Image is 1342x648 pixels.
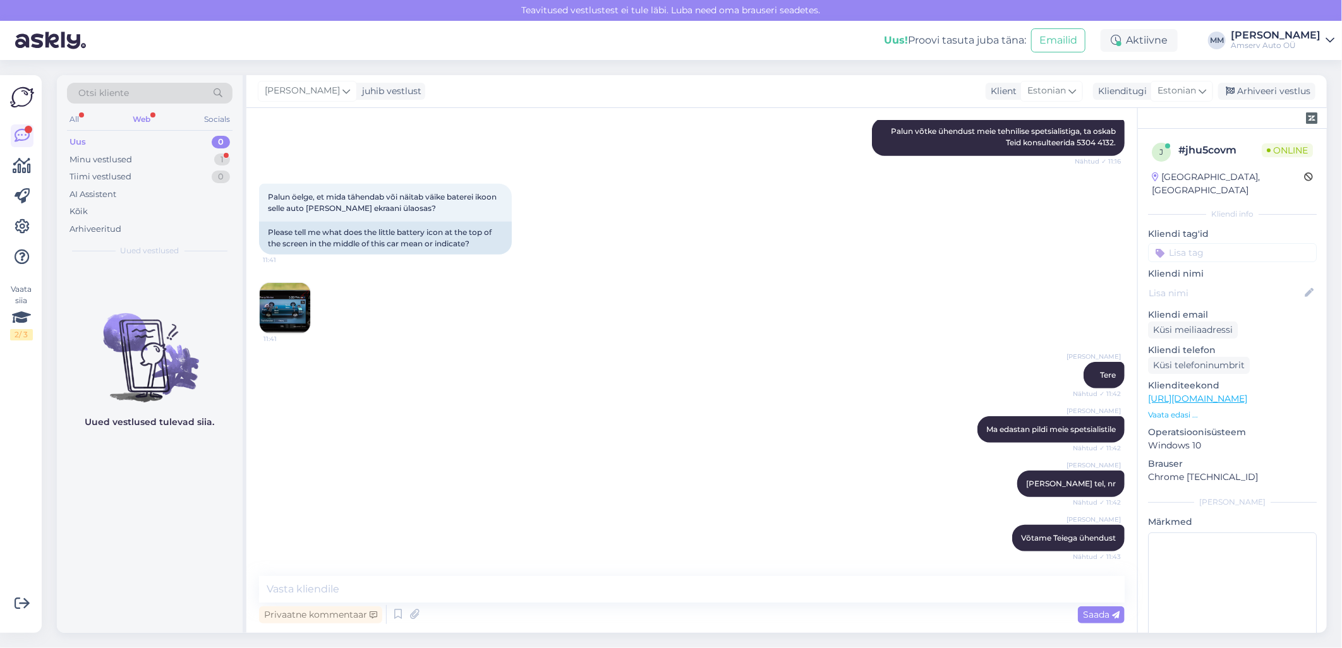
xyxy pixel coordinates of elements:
[1148,496,1317,508] div: [PERSON_NAME]
[1148,308,1317,321] p: Kliendi email
[70,153,132,166] div: Minu vestlused
[357,85,421,98] div: juhib vestlust
[1067,406,1121,416] span: [PERSON_NAME]
[1073,443,1121,453] span: Nähtud ✓ 11:42
[1152,171,1304,197] div: [GEOGRAPHIC_DATA], [GEOGRAPHIC_DATA]
[1231,30,1334,51] a: [PERSON_NAME]Amserv Auto OÜ
[10,329,33,340] div: 2 / 3
[70,205,88,218] div: Kõik
[1148,321,1238,339] div: Küsi meiliaadressi
[1067,460,1121,470] span: [PERSON_NAME]
[57,291,243,404] img: No chats
[1148,471,1317,484] p: Chrome [TECHNICAL_ID]
[67,111,82,128] div: All
[70,171,131,183] div: Tiimi vestlused
[1067,352,1121,361] span: [PERSON_NAME]
[1178,143,1262,158] div: # jhu5covm
[214,153,230,166] div: 1
[1101,29,1178,52] div: Aktiivne
[1148,393,1247,404] a: [URL][DOMAIN_NAME]
[884,34,908,46] b: Uus!
[1031,28,1085,52] button: Emailid
[259,222,512,255] div: Please tell me what does the little battery icon at the top of the screen in the middle of this c...
[1027,84,1066,98] span: Estonian
[85,416,215,429] p: Uued vestlused tulevad siia.
[1148,227,1317,241] p: Kliendi tag'id
[1149,286,1302,300] input: Lisa nimi
[1021,533,1116,543] span: Võtame Teiega ühendust
[1148,426,1317,439] p: Operatsioonisüsteem
[1231,40,1321,51] div: Amserv Auto OÜ
[1067,515,1121,524] span: [PERSON_NAME]
[1148,344,1317,357] p: Kliendi telefon
[1148,439,1317,452] p: Windows 10
[1218,83,1315,100] div: Arhiveeri vestlus
[884,33,1026,48] div: Proovi tasuta juba täna:
[986,85,1017,98] div: Klient
[10,85,34,109] img: Askly Logo
[1148,208,1317,220] div: Kliendi info
[1148,457,1317,471] p: Brauser
[1073,389,1121,399] span: Nähtud ✓ 11:42
[1158,84,1196,98] span: Estonian
[1026,479,1116,488] span: [PERSON_NAME] tel, nr
[1073,498,1121,507] span: Nähtud ✓ 11:42
[130,111,153,128] div: Web
[1262,143,1313,157] span: Online
[70,136,86,148] div: Uus
[121,245,179,256] span: Uued vestlused
[10,284,33,340] div: Vaata siia
[1159,147,1163,157] span: j
[259,606,382,623] div: Privaatne kommentaar
[212,171,230,183] div: 0
[1148,243,1317,262] input: Lisa tag
[70,223,121,236] div: Arhiveeritud
[1148,409,1317,421] p: Vaata edasi ...
[891,126,1118,147] span: Palun võtke ühendust meie tehnilise spetsialistiga, ta oskab Teid konsulteerida 5304 4132.
[268,192,499,213] span: Palun öelge, et mida tähendab või näitab väike baterei ikoon selle auto [PERSON_NAME] ekraani üla...
[263,255,310,265] span: 11:41
[986,424,1116,434] span: Ma edastan pildi meie spetsialistile
[1148,267,1317,280] p: Kliendi nimi
[260,283,310,333] img: Attachment
[1073,157,1121,166] span: Nähtud ✓ 11:16
[1148,379,1317,392] p: Klienditeekond
[1073,552,1121,561] span: Nähtud ✓ 11:43
[202,111,233,128] div: Socials
[1148,357,1250,374] div: Küsi telefoninumbrit
[265,84,340,98] span: [PERSON_NAME]
[70,188,116,201] div: AI Assistent
[1306,112,1317,124] img: zendesk
[1148,515,1317,529] p: Märkmed
[1083,609,1120,620] span: Saada
[1231,30,1321,40] div: [PERSON_NAME]
[1208,32,1226,49] div: MM
[78,87,129,100] span: Otsi kliente
[212,136,230,148] div: 0
[1100,370,1116,380] span: Tere
[1093,85,1147,98] div: Klienditugi
[263,334,311,344] span: 11:41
